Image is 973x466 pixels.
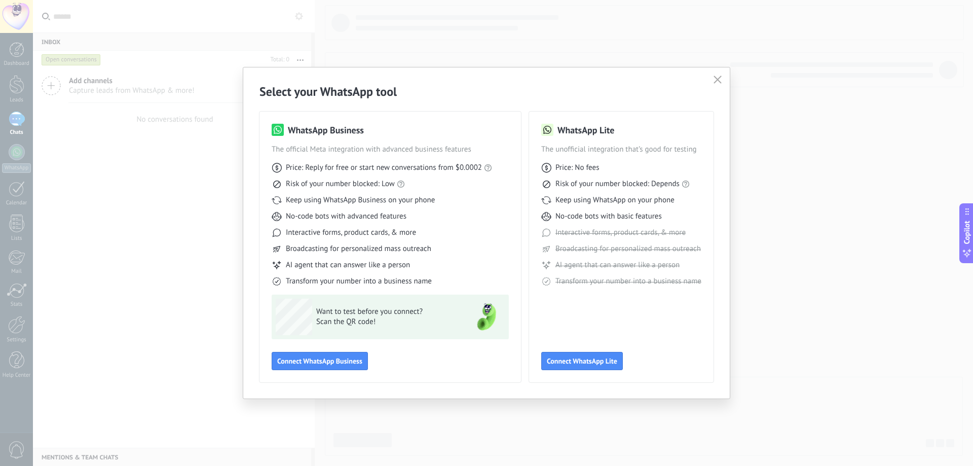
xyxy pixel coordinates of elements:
[316,307,464,317] span: Want to test before you connect?
[555,228,686,238] span: Interactive forms, product cards, & more
[286,179,395,189] span: Risk of your number blocked: Low
[272,145,509,155] span: The official Meta integration with advanced business features
[286,211,406,222] span: No-code bots with advanced features
[555,179,680,189] span: Risk of your number blocked: Depends
[286,244,431,254] span: Broadcasting for personalized mass outreach
[541,145,701,155] span: The unofficial integration that’s good for testing
[286,260,410,270] span: AI agent that can answer like a person
[277,357,362,365] span: Connect WhatsApp Business
[557,124,614,136] h3: WhatsApp Lite
[555,195,675,205] span: Keep using WhatsApp on your phone
[468,299,505,335] img: green-phone.png
[288,124,364,136] h3: WhatsApp Business
[286,276,432,286] span: Transform your number into a business name
[547,357,617,365] span: Connect WhatsApp Lite
[555,244,701,254] span: Broadcasting for personalized mass outreach
[286,163,482,173] span: Price: Reply for free or start new conversations from $0.0002
[316,317,464,327] span: Scan the QR code!
[962,221,972,244] span: Copilot
[541,352,623,370] button: Connect WhatsApp Lite
[286,228,416,238] span: Interactive forms, product cards, & more
[555,276,701,286] span: Transform your number into a business name
[555,260,680,270] span: AI agent that can answer like a person
[259,84,714,99] h2: Select your WhatsApp tool
[555,211,662,222] span: No-code bots with basic features
[555,163,599,173] span: Price: No fees
[286,195,435,205] span: Keep using WhatsApp Business on your phone
[272,352,368,370] button: Connect WhatsApp Business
